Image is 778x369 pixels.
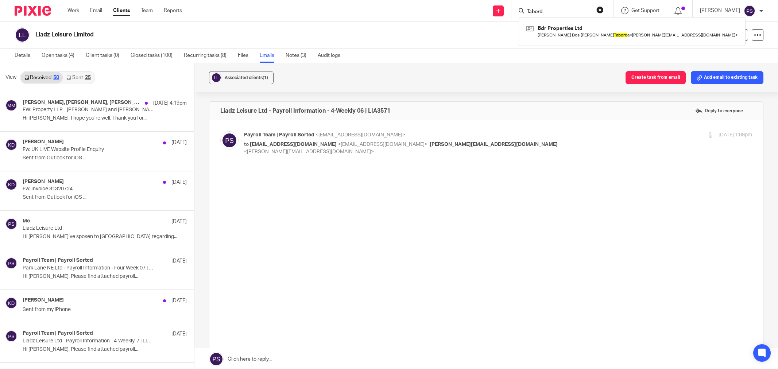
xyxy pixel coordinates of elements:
p: [PERSON_NAME] [700,7,740,14]
p: [DATE] 1:08pm [719,131,752,139]
img: svg%3E [5,330,17,342]
button: Associated clients(1) [209,71,274,84]
p: [DATE] [171,330,187,338]
h4: [PERSON_NAME] [23,297,64,303]
img: svg%3E [5,218,17,230]
h4: Liadz Leisure Ltd - Payroll Information - 4-Weekly 06 | LIA3571 [220,107,390,114]
p: Sent from my iPhone [23,307,187,313]
a: Email [90,7,102,14]
p: Hi [PERSON_NAME], I hope you’re well. Thank you for... [23,115,187,121]
p: [DATE] [171,139,187,146]
span: Associated clients [225,75,268,80]
img: svg%3E [220,131,239,149]
img: svg%3E [15,27,30,43]
a: Team [141,7,153,14]
p: [DATE] [171,218,187,225]
img: svg%3E [5,100,17,111]
p: Park Lane NE Ltd - Payroll Information - Four Week 07 | PAR3572 [23,265,154,271]
p: Hi [PERSON_NAME], Please find attached payroll... [23,346,187,353]
a: Reports [164,7,182,14]
p: Fw: UK LIVE Website Profile Enquiry [23,147,154,153]
a: Emails [260,48,280,63]
a: Sent25 [63,72,94,83]
p: [DATE] [171,297,187,304]
p: Liadz Leisure Ltd - Payroll Information - 4-Weekly-7 | LIA3571 [23,338,154,344]
p: [DATE] [171,179,187,186]
p: Hi [PERSON_NAME], Please find attached payroll... [23,273,187,280]
img: Pixie [15,6,51,16]
span: [PERSON_NAME][EMAIL_ADDRESS][DOMAIN_NAME] [430,142,558,147]
a: Audit logs [318,48,346,63]
button: Add email to existing task [691,71,763,84]
label: Reply to everyone [693,105,745,116]
p: Hi [PERSON_NAME]’ve spoken to [GEOGRAPHIC_DATA] regarding... [23,234,187,240]
a: Recurring tasks (8) [184,48,232,63]
span: to [244,142,249,147]
span: <[PERSON_NAME][EMAIL_ADDRESS][DOMAIN_NAME]> [244,149,374,154]
span: [EMAIL_ADDRESS][DOMAIN_NAME] [250,142,337,147]
a: Clients [113,7,130,14]
p: [DATE] [171,257,187,265]
img: svg%3E [744,5,755,17]
p: Fw: Invoice 31320724 [23,186,154,192]
h4: [PERSON_NAME] [23,179,64,185]
img: svg%3E [5,297,17,309]
a: Received50 [21,72,63,83]
h4: Me [23,218,30,224]
p: [DATE] 4:19pm [153,100,187,107]
div: 25 [85,75,91,80]
a: Open tasks (4) [42,48,80,63]
img: svg%3E [211,72,222,83]
img: svg%3E [5,139,17,151]
p: Sent from Outlook for iOS ... [23,194,187,201]
h4: Payroll Team | Payroll Sorted [23,330,93,337]
a: Notes (3) [286,48,312,63]
p: Liadz Leisure Ltd [23,225,154,232]
input: Search [526,9,592,15]
p: Sent from Outlook for iOS ... [23,155,187,161]
h4: [PERSON_NAME], [PERSON_NAME], [PERSON_NAME], [PERSON_NAME], [PERSON_NAME] [23,100,141,106]
span: (1) [263,75,268,80]
span: <[EMAIL_ADDRESS][DOMAIN_NAME]> [316,132,405,137]
img: svg%3E [5,179,17,190]
div: 50 [53,75,59,80]
img: svg%3E [5,257,17,269]
span: Get Support [631,8,659,13]
a: Client tasks (0) [86,48,125,63]
span: , [429,142,430,147]
span: Payroll Team | Payroll Sorted [244,132,314,137]
span: View [5,74,16,81]
a: Closed tasks (100) [131,48,178,63]
a: Details [15,48,36,63]
a: Files [238,48,254,63]
h4: [PERSON_NAME] [23,139,64,145]
h2: Liadz Leisure Limited [35,31,538,39]
a: Work [67,7,79,14]
span: <[EMAIL_ADDRESS][DOMAIN_NAME]> [338,142,427,147]
button: Clear [596,6,604,13]
h4: Payroll Team | Payroll Sorted [23,257,93,264]
p: FW: Property LLP - [PERSON_NAME] and [PERSON_NAME] [23,107,154,113]
button: Create task from email [626,71,686,84]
